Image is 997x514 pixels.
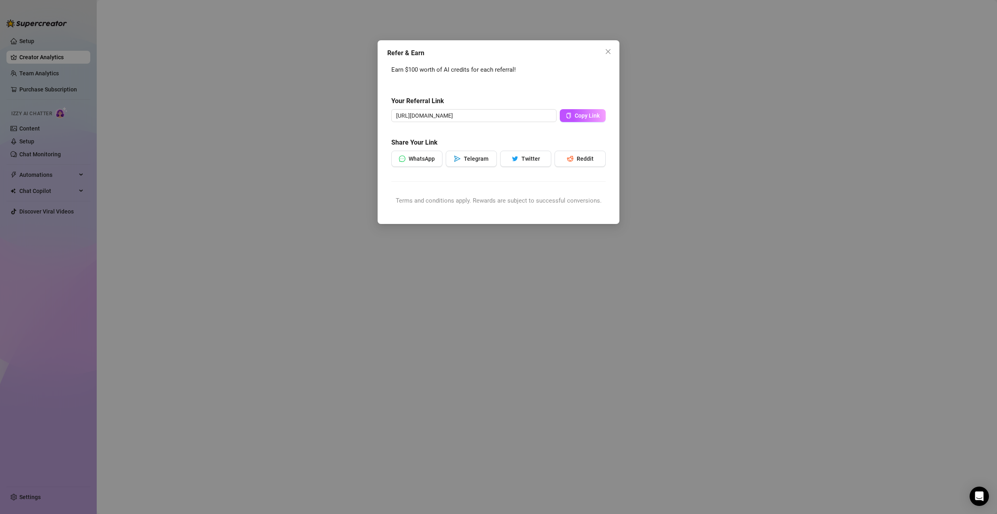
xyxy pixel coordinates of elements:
button: messageWhatsApp [391,151,442,167]
div: Terms and conditions apply. Rewards are subject to successful conversions. [391,196,606,206]
span: close [605,48,611,55]
span: send [454,155,461,162]
button: Copy Link [560,109,606,122]
span: Telegram [464,155,488,162]
button: redditReddit [555,151,606,167]
span: twitter [512,155,518,162]
button: sendTelegram [446,151,497,167]
h5: Your Referral Link [391,96,606,106]
span: Reddit [577,155,594,162]
div: Earn $100 worth of AI credits for each referral! [391,65,606,75]
button: Close [602,45,615,58]
button: twitterTwitter [500,151,551,167]
span: Copy Link [575,112,600,119]
span: Close [602,48,615,55]
span: message [399,155,405,162]
div: Refer & Earn [387,48,610,58]
span: WhatsApp [409,155,435,162]
span: Twitter [521,155,540,162]
div: Open Intercom Messenger [970,487,989,506]
span: copy [566,113,571,118]
span: reddit [567,155,573,162]
h5: Share Your Link [391,138,606,147]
